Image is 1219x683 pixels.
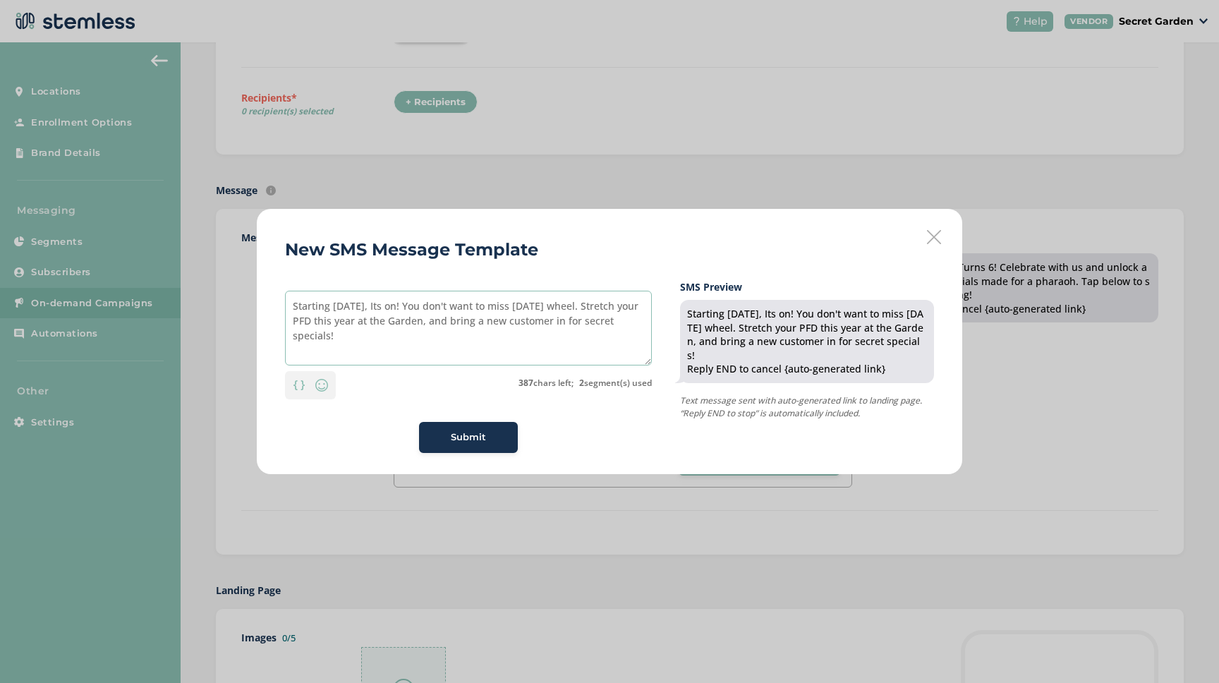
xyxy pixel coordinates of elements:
[518,377,533,389] strong: 387
[687,307,927,376] div: Starting [DATE], Its on! You don't want to miss [DATE] wheel. Stretch your PFD this year at the G...
[680,394,934,420] p: Text message sent with auto-generated link to landing page. “Reply END to stop” is automatically ...
[451,430,486,445] span: Submit
[518,377,574,389] label: chars left;
[579,377,584,389] strong: 2
[419,422,518,453] button: Submit
[1148,615,1219,683] iframe: Chat Widget
[680,279,934,294] label: SMS Preview
[579,377,652,389] label: segment(s) used
[285,237,538,262] h2: New SMS Message Template
[293,380,305,390] img: icon-brackets-fa390dc5.svg
[313,377,330,394] img: icon-smiley-d6edb5a7.svg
